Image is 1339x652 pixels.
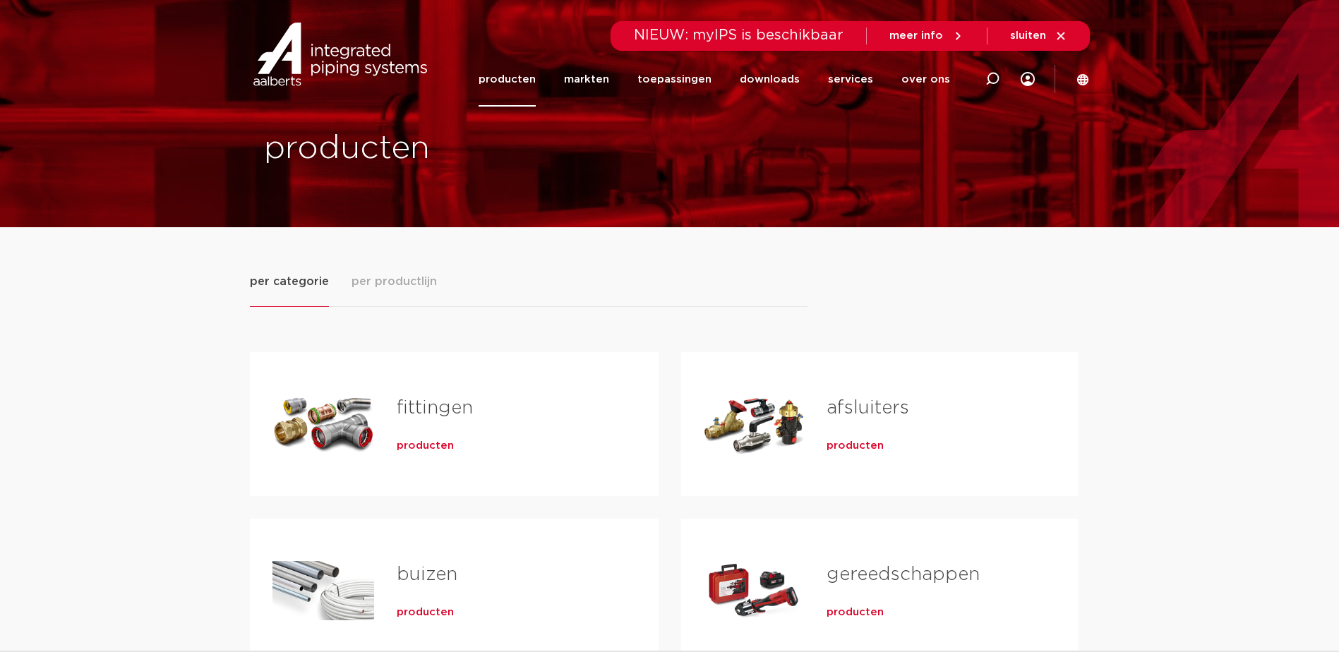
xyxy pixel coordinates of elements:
a: meer info [889,30,964,42]
h1: producten [264,126,663,171]
span: NIEUW: myIPS is beschikbaar [634,28,843,42]
span: meer info [889,30,943,41]
a: producten [397,439,454,453]
div: my IPS [1021,64,1035,95]
a: downloads [740,52,800,107]
a: services [828,52,873,107]
a: afsluiters [827,399,909,417]
a: toepassingen [637,52,711,107]
a: over ons [901,52,950,107]
a: markten [564,52,609,107]
a: sluiten [1010,30,1067,42]
a: fittingen [397,399,473,417]
a: gereedschappen [827,565,980,584]
span: per categorie [250,273,329,290]
a: producten [479,52,536,107]
span: sluiten [1010,30,1046,41]
span: per productlijn [352,273,437,290]
a: buizen [397,565,457,584]
a: producten [397,605,454,620]
a: producten [827,605,884,620]
a: producten [827,439,884,453]
nav: Menu [479,52,950,107]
